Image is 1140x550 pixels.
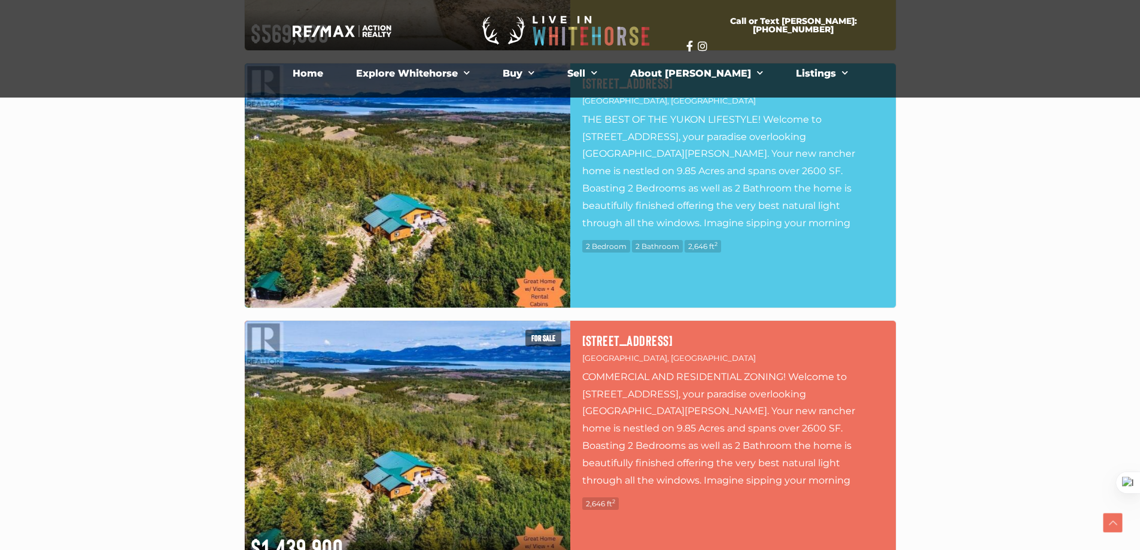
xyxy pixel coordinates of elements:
[582,333,884,348] a: [STREET_ADDRESS]
[494,62,543,86] a: Buy
[582,351,884,365] p: [GEOGRAPHIC_DATA], [GEOGRAPHIC_DATA]
[685,240,721,253] span: 2,646 ft
[686,10,901,41] a: Call or Text [PERSON_NAME]: [PHONE_NUMBER]
[245,63,570,308] img: 1745 NORTH KLONDIKE HIGHWAY, Whitehorse North, Yukon
[558,62,606,86] a: Sell
[632,240,683,253] span: 2 Bathroom
[284,62,332,86] a: Home
[582,240,630,253] span: 2 Bedroom
[612,498,615,505] sup: 2
[241,62,899,86] nav: Menu
[582,497,619,510] span: 2,646 ft
[621,62,772,86] a: About [PERSON_NAME]
[582,94,884,108] p: [GEOGRAPHIC_DATA], [GEOGRAPHIC_DATA]
[525,330,561,347] span: For sale
[701,17,886,34] span: Call or Text [PERSON_NAME]: [PHONE_NUMBER]
[582,369,884,488] p: COMMERCIAL AND RESIDENTIAL ZONING! Welcome to [STREET_ADDRESS], your paradise overlooking [GEOGRA...
[582,111,884,231] p: THE BEST OF THE YUKON LIFESTYLE! Welcome to [STREET_ADDRESS], your paradise overlooking [GEOGRAPH...
[347,62,479,86] a: Explore Whitehorse
[715,241,718,247] sup: 2
[787,62,857,86] a: Listings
